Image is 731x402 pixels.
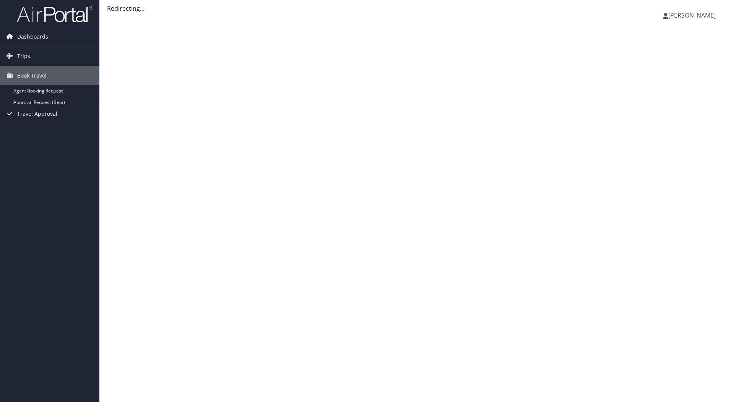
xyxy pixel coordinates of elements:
[17,47,30,66] span: Trips
[17,5,93,23] img: airportal-logo.png
[663,4,723,27] a: [PERSON_NAME]
[668,11,716,19] span: [PERSON_NAME]
[17,104,57,123] span: Travel Approval
[17,66,47,85] span: Book Travel
[107,4,723,13] div: Redirecting...
[17,27,48,46] span: Dashboards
